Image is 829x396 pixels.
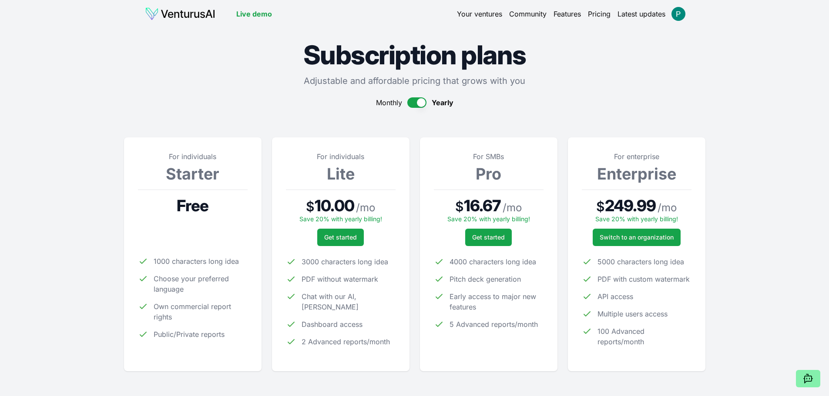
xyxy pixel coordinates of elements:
[124,42,705,68] h1: Subscription plans
[554,9,581,19] a: Features
[593,229,681,246] a: Switch to an organization
[618,9,665,19] a: Latest updates
[596,199,605,214] span: $
[286,151,396,162] p: For individuals
[465,229,512,246] button: Get started
[324,233,357,242] span: Get started
[302,336,390,347] span: 2 Advanced reports/month
[450,291,544,312] span: Early access to major new features
[286,165,396,183] h3: Lite
[299,215,382,223] span: Save 20% with yearly billing!
[595,215,678,223] span: Save 20% with yearly billing!
[124,75,705,87] p: Adjustable and affordable pricing that grows with you
[588,9,611,19] a: Pricing
[503,201,522,215] span: / mo
[177,197,208,214] span: Free
[434,165,544,183] h3: Pro
[302,291,396,312] span: Chat with our AI, [PERSON_NAME]
[432,97,453,108] span: Yearly
[302,274,378,284] span: PDF without watermark
[450,256,536,267] span: 4000 characters long idea
[236,9,272,19] a: Live demo
[315,197,354,214] span: 10.00
[450,274,521,284] span: Pitch deck generation
[306,199,315,214] span: $
[145,7,215,21] img: logo
[138,165,248,183] h3: Starter
[582,165,691,183] h3: Enterprise
[658,201,677,215] span: / mo
[597,309,668,319] span: Multiple users access
[302,319,362,329] span: Dashboard access
[434,151,544,162] p: For SMBs
[154,329,225,339] span: Public/Private reports
[154,256,239,266] span: 1000 characters long idea
[597,274,690,284] span: PDF with custom watermark
[472,233,505,242] span: Get started
[154,301,248,322] span: Own commercial report rights
[597,256,684,267] span: 5000 characters long idea
[356,201,375,215] span: / mo
[582,151,691,162] p: For enterprise
[671,7,685,21] img: ACg8ocKfFIZJEZl04gMsMaozmyc9yUBwJSR0uoD_V9UKtLzl43yCXg=s96-c
[302,256,388,267] span: 3000 characters long idea
[138,151,248,162] p: For individuals
[597,291,633,302] span: API access
[376,97,402,108] span: Monthly
[457,9,502,19] a: Your ventures
[154,273,248,294] span: Choose your preferred language
[464,197,501,214] span: 16.67
[509,9,547,19] a: Community
[605,197,656,214] span: 249.99
[597,326,691,347] span: 100 Advanced reports/month
[455,199,464,214] span: $
[447,215,530,223] span: Save 20% with yearly billing!
[317,229,364,246] button: Get started
[450,319,538,329] span: 5 Advanced reports/month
